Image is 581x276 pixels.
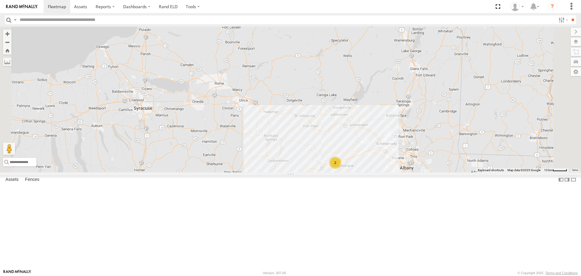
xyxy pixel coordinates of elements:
button: Keyboard shortcuts [478,168,504,172]
a: Terms (opens in new tab) [572,169,578,171]
label: Measure [3,58,11,66]
span: Map data ©2025 Google [507,168,540,172]
button: Map Scale: 10 km per 44 pixels [542,168,569,172]
button: Drag Pegman onto the map to open Street View [3,143,15,155]
label: Search Query [13,15,18,24]
label: Map Settings [571,68,581,76]
div: © Copyright 2025 - [517,271,578,275]
label: Dock Summary Table to the Left [558,175,564,184]
div: Laurren Jaeger [508,2,526,11]
a: Terms and Conditions [546,271,578,275]
label: Assets [2,176,21,184]
i: ? [547,2,557,12]
button: Zoom out [3,38,11,46]
img: rand-logo.svg [6,5,38,9]
div: Version: 307.00 [263,271,286,275]
a: Visit our Website [3,270,31,276]
button: Zoom Home [3,46,11,55]
button: Zoom in [3,30,11,38]
label: Search Filter Options [556,15,569,24]
label: Fences [22,176,42,184]
label: Dock Summary Table to the Right [564,175,570,184]
span: 10 km [544,168,553,172]
label: Hide Summary Table [570,175,576,184]
div: 2 [329,157,341,169]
